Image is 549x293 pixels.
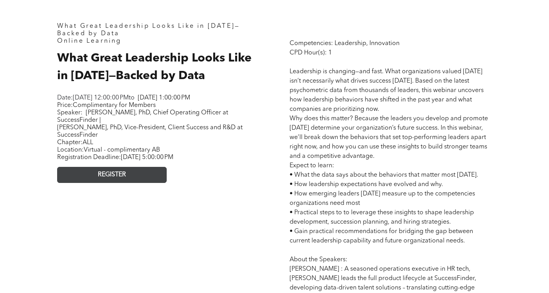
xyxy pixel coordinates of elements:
[84,147,160,153] span: Virtual - complimentary AB
[57,139,93,146] span: Chapter:
[57,102,156,109] span: Price:
[57,52,252,82] span: What Great Leadership Looks Like in [DATE]—Backed by Data
[73,95,129,101] span: [DATE] 12:00:00 PM
[57,110,83,116] span: Speaker:
[57,167,167,183] a: REGISTER
[57,95,135,101] span: Date: to
[73,102,156,109] span: Complimentary for Members
[57,38,122,44] span: Online Learning
[57,23,240,37] span: What Great Leadership Looks Like in [DATE]—Backed by Data
[121,154,173,161] span: [DATE] 5:00:00 PM
[57,110,243,138] span: [PERSON_NAME], PhD, Chief Operating Officer at SuccessFinder | [PERSON_NAME], PhD, Vice-President...
[138,95,190,101] span: [DATE] 1:00:00 PM
[57,147,173,161] span: Location: Registration Deadline:
[83,139,93,146] span: ALL
[98,171,126,179] span: REGISTER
